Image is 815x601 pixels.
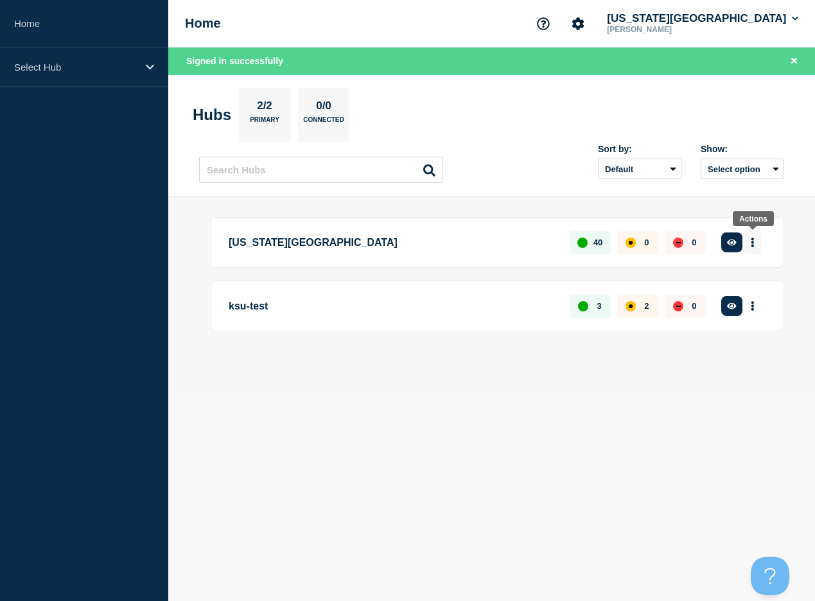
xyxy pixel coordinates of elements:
[701,159,784,179] button: Select option
[692,301,696,311] p: 0
[701,144,784,154] div: Show:
[530,10,557,37] button: Support
[673,238,683,248] div: down
[229,231,555,254] p: [US_STATE][GEOGRAPHIC_DATA]
[252,100,277,116] p: 2/2
[744,294,761,318] button: More actions
[604,25,738,34] p: [PERSON_NAME]
[593,238,602,247] p: 40
[199,157,443,183] input: Search Hubs
[565,10,592,37] button: Account settings
[577,238,588,248] div: up
[185,16,221,31] h1: Home
[739,214,767,223] div: Actions
[626,238,636,248] div: affected
[751,557,789,595] iframe: Help Scout Beacon - Open
[786,54,802,69] button: Close banner
[597,301,601,311] p: 3
[250,116,279,130] p: Primary
[598,159,681,179] select: Sort by
[644,238,649,247] p: 0
[692,238,696,247] p: 0
[229,294,555,318] p: ksu-test
[598,144,681,154] div: Sort by:
[644,301,649,311] p: 2
[193,106,231,124] h2: Hubs
[578,301,588,311] div: up
[311,100,337,116] p: 0/0
[604,12,801,25] button: [US_STATE][GEOGRAPHIC_DATA]
[744,231,761,254] button: More actions
[626,301,636,311] div: affected
[673,301,683,311] div: down
[186,56,283,66] span: Signed in successfully
[303,116,344,130] p: Connected
[14,62,137,73] p: Select Hub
